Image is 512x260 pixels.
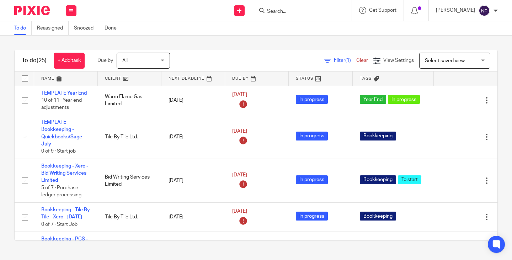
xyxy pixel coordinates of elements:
[161,86,225,115] td: [DATE]
[436,7,475,14] p: [PERSON_NAME]
[360,76,372,80] span: Tags
[41,185,81,198] span: 5 of 7 · Purchase ledger processing
[37,58,47,63] span: (25)
[479,5,490,16] img: svg%3E
[383,58,414,63] span: View Settings
[41,91,87,96] a: TEMPLATE Year End
[122,58,128,63] span: All
[161,202,225,232] td: [DATE]
[41,164,88,183] a: Bookkeeping - Xero - Bid Writing Services Limited
[232,209,247,214] span: [DATE]
[296,132,328,140] span: In progress
[334,58,356,63] span: Filter
[296,95,328,104] span: In progress
[14,21,32,35] a: To do
[398,175,421,184] span: To start
[98,202,161,232] td: Tile By Tile Ltd.
[41,120,88,147] a: TEMPLATE Bookkeeping - Quickbooks/Sage - - July
[360,95,386,104] span: Year End
[98,86,161,115] td: Warm Flame Gas Limited
[345,58,351,63] span: (1)
[360,132,396,140] span: Bookkeeping
[97,57,113,64] p: Due by
[98,159,161,202] td: Bid Writing Services Limited
[41,237,88,249] a: Bookkeeping - PGS - Xero
[161,159,225,202] td: [DATE]
[360,212,396,221] span: Bookkeeping
[54,53,85,69] a: + Add task
[356,58,368,63] a: Clear
[41,98,82,110] span: 10 of 11 · Year end adjustments
[105,21,122,35] a: Done
[360,175,396,184] span: Bookkeeping
[41,149,76,154] span: 0 of 9 · Start job
[369,8,396,13] span: Get Support
[98,115,161,159] td: Tile By Tile Ltd.
[74,21,99,35] a: Snoozed
[296,175,328,184] span: In progress
[296,212,328,221] span: In progress
[22,57,47,64] h1: To do
[232,173,247,177] span: [DATE]
[41,207,90,219] a: Bookkeeping - Tile By Tile - Xero - [DATE]
[232,129,247,134] span: [DATE]
[161,115,225,159] td: [DATE]
[14,6,50,15] img: Pixie
[425,58,465,63] span: Select saved view
[37,21,69,35] a: Reassigned
[41,222,78,227] span: 0 of 7 · Start Job
[266,9,330,15] input: Search
[388,95,420,104] span: In progress
[232,92,247,97] span: [DATE]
